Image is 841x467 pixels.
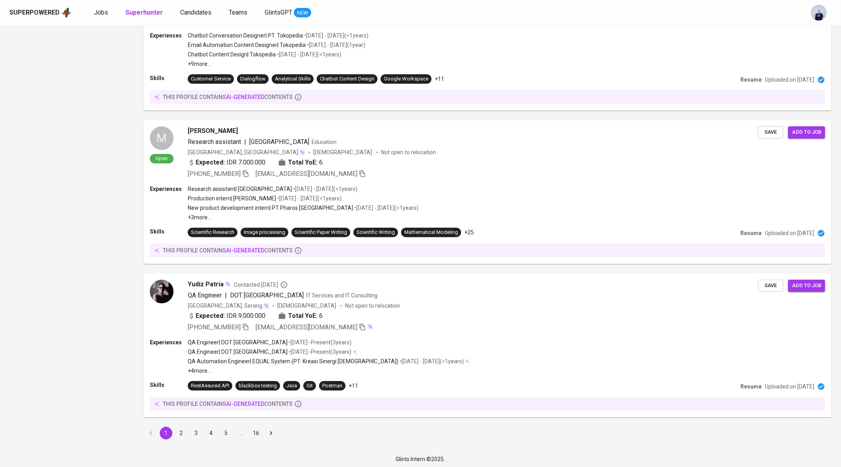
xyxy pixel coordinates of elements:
b: Total YoE: [288,158,318,167]
p: • [DATE] - [DATE] ( <1 years ) [303,32,368,39]
img: magic_wand.svg [367,323,373,330]
img: annisa@glints.com [811,5,827,21]
span: [PHONE_NUMBER] [188,170,241,177]
div: Java [286,382,297,390]
div: Customer Service [191,75,231,83]
p: Resume [740,76,762,84]
img: d0b9abdd33d80f8304ef3b87cd262ba0.jpg [150,280,174,303]
p: Skills [150,74,188,82]
span: 6 [319,311,323,321]
span: Add to job [792,128,821,137]
div: Superpowered [9,8,60,17]
p: Not open to relocation [381,148,436,156]
span: Contacted [DATE] [234,281,288,289]
button: Go to page 3 [190,427,202,439]
p: Experiences [150,185,188,193]
button: Add to job [788,280,825,292]
b: Expected: [196,311,225,321]
div: Google Workspace [384,75,428,83]
span: AI-generated [226,94,264,100]
p: • [DATE] - [DATE] ( <1 years ) [398,357,464,365]
p: QA Automation Engineer | EQUAL System (PT. Kreasi Sinergi [DEMOGRAPHIC_DATA]) [188,357,398,365]
p: • [DATE] - Present ( 3 years ) [288,338,351,346]
nav: pagination navigation [144,427,278,439]
span: | [244,137,246,147]
div: Mathematical Modeling [404,229,458,236]
div: M [150,126,174,150]
img: app logo [61,7,72,19]
span: [DEMOGRAPHIC_DATA] [277,302,337,310]
p: Uploaded on [DATE] [765,76,814,84]
a: Teams [229,8,249,18]
span: AI-generated [226,401,264,407]
svg: By Batam recruiter [280,281,288,289]
div: IDR 9.000.000 [188,311,265,321]
p: +11 [435,75,444,83]
span: Research assistant [188,138,241,146]
p: Chatbot Content Design | Tokopedia [188,50,276,58]
div: Image processing [244,229,285,236]
a: Superhunter [125,8,164,18]
span: [DEMOGRAPHIC_DATA] [313,148,373,156]
div: Dialogflow [240,75,265,83]
span: Jobs [94,9,108,16]
div: [GEOGRAPHIC_DATA], Serang [188,302,269,310]
p: • [DATE] - [DATE] ( <1 years ) [292,185,357,193]
p: +9 more ... [188,60,368,68]
button: Go to next page [265,427,277,439]
p: Experiences [150,32,188,39]
span: | [225,291,227,300]
p: Email Automation Content Designer | Tokopedia [188,41,306,49]
a: GlintsGPT NEW [265,8,311,18]
span: Teams [229,9,247,16]
b: Expected: [196,158,225,167]
span: QA Engineer [188,291,222,299]
a: Yudiz PatriaContacted [DATE]QA Engineer|DOT [GEOGRAPHIC_DATA]IT Services and IT Consulting[GEOGRA... [144,273,832,417]
p: • [DATE] - [DATE] ( <1 years ) [276,194,342,202]
span: GlintsGPT [265,9,292,16]
div: … [235,429,247,437]
b: Superhunter [125,9,163,16]
img: magic_wand.svg [263,303,269,309]
p: this profile contains contents [163,247,293,254]
p: +3 more ... [188,213,419,221]
span: 6 [319,158,323,167]
p: Research assistant | [GEOGRAPHIC_DATA] [188,185,292,193]
span: Open [153,155,171,162]
button: page 1 [160,427,172,439]
span: Education [312,139,336,145]
p: • [DATE] - Present ( 3 years ) [288,348,351,356]
div: RestAssured API [191,382,229,390]
span: Save [762,281,779,290]
p: New product development intern | PT Pharos [GEOGRAPHIC_DATA] [188,204,353,212]
p: • [DATE] - [DATE] ( <1 years ) [276,50,341,58]
p: +11 [349,382,358,390]
p: Production intern | [PERSON_NAME] [188,194,276,202]
button: Save [758,280,783,292]
b: Total YoE: [288,311,318,321]
p: this profile contains contents [163,400,293,408]
button: Add to job [788,126,825,138]
span: [EMAIL_ADDRESS][DOMAIN_NAME] [256,323,357,331]
a: Superpoweredapp logo [9,7,72,19]
span: Add to job [792,281,821,290]
p: QA Engineer | DOT [GEOGRAPHIC_DATA] [188,338,288,346]
span: NEW [294,9,311,17]
p: this profile contains contents [163,93,293,101]
p: • [DATE] - [DATE] ( <1 years ) [353,204,419,212]
p: Chatbot Conversation Designer | PT. Tokopedia [188,32,303,39]
a: MOpen[PERSON_NAME]Research assistant|[GEOGRAPHIC_DATA]Education[GEOGRAPHIC_DATA], [GEOGRAPHIC_DAT... [144,120,832,264]
div: IDR 7.000.000 [188,158,265,167]
button: Go to page 4 [205,427,217,439]
div: Postman [322,382,342,390]
p: +25 [464,228,474,236]
p: Not open to relocation [345,302,400,310]
button: Go to page 2 [175,427,187,439]
span: [EMAIL_ADDRESS][DOMAIN_NAME] [256,170,357,177]
p: Skills [150,228,188,235]
p: Uploaded on [DATE] [765,229,814,237]
p: +4 more ... [188,367,470,375]
p: Resume [740,383,762,390]
span: Yudiz Patria [188,280,224,289]
img: magic_wand.svg [299,149,305,155]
